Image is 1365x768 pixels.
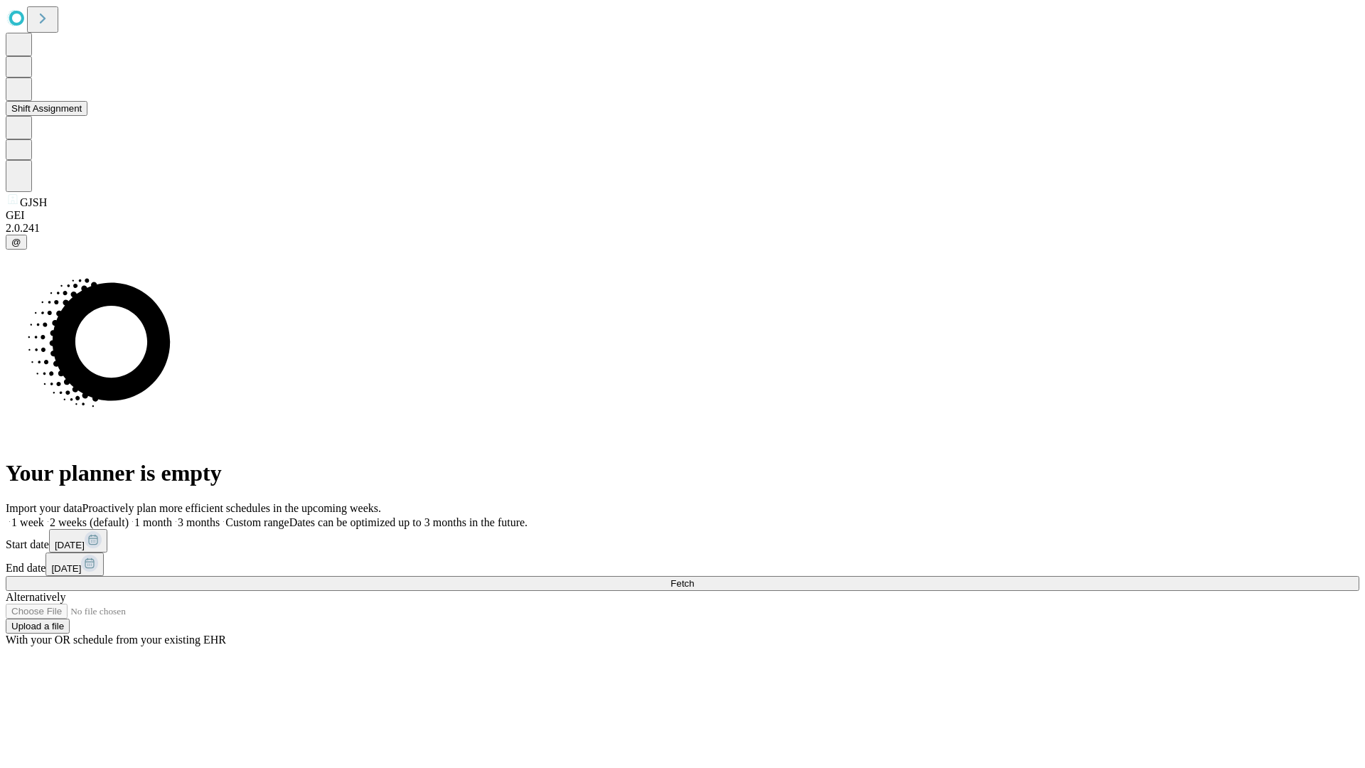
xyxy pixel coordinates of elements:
[6,222,1359,235] div: 2.0.241
[51,563,81,574] span: [DATE]
[6,576,1359,591] button: Fetch
[6,460,1359,486] h1: Your planner is empty
[55,540,85,550] span: [DATE]
[11,516,44,528] span: 1 week
[20,196,47,208] span: GJSH
[6,553,1359,576] div: End date
[6,235,27,250] button: @
[670,578,694,589] span: Fetch
[289,516,528,528] span: Dates can be optimized up to 3 months in the future.
[178,516,220,528] span: 3 months
[225,516,289,528] span: Custom range
[6,502,82,514] span: Import your data
[45,553,104,576] button: [DATE]
[134,516,172,528] span: 1 month
[6,101,87,116] button: Shift Assignment
[50,516,129,528] span: 2 weeks (default)
[6,209,1359,222] div: GEI
[6,529,1359,553] div: Start date
[6,591,65,603] span: Alternatively
[82,502,381,514] span: Proactively plan more efficient schedules in the upcoming weeks.
[6,634,226,646] span: With your OR schedule from your existing EHR
[49,529,107,553] button: [DATE]
[6,619,70,634] button: Upload a file
[11,237,21,247] span: @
